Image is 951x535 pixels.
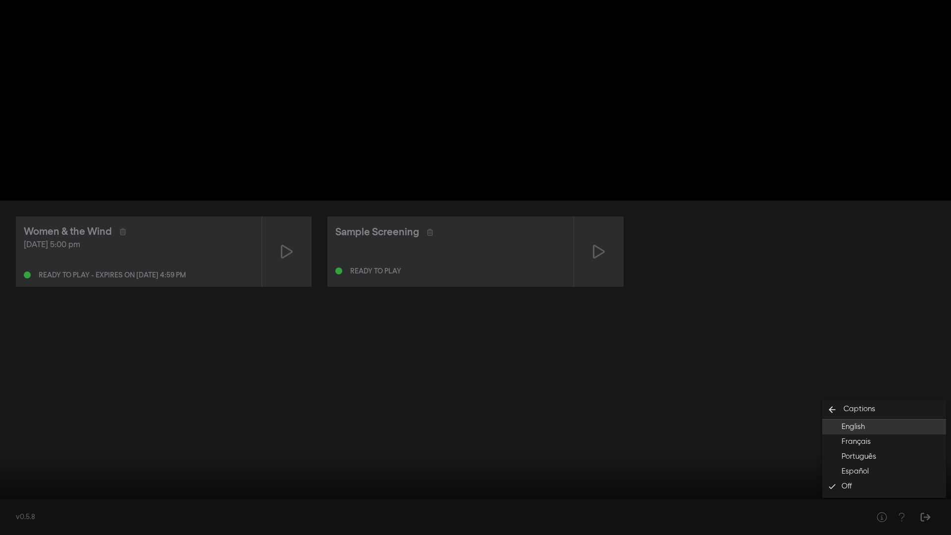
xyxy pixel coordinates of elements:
button: Sign Out [915,507,935,527]
button: Português [822,449,946,464]
i: arrow_back [822,405,842,415]
span: Español [842,466,869,478]
button: English [822,420,946,434]
button: Français [822,434,946,449]
span: Français [842,436,871,448]
button: Off [822,479,946,494]
span: Off [842,481,852,492]
button: Back [822,400,946,420]
span: Português [842,451,876,463]
button: Español [822,464,946,479]
span: English [842,422,865,433]
span: Captions [844,404,875,415]
div: v0.5.8 [16,512,852,523]
button: Help [892,507,911,527]
button: Help [872,507,892,527]
i: done [825,482,842,491]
